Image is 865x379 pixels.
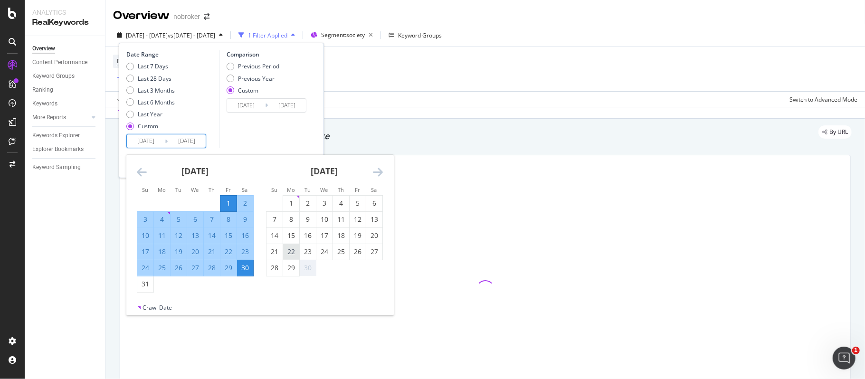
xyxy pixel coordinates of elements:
div: 7 [204,215,220,224]
div: Previous Period [227,62,279,70]
div: 21 [266,247,283,256]
div: 20 [366,231,382,240]
td: Choose Thursday, September 25, 2025 as your check-in date. It’s available. [333,244,350,260]
div: 5 [350,199,366,208]
div: 8 [220,215,237,224]
td: Selected. Thursday, August 7, 2025 [204,211,220,227]
small: Sa [242,186,248,193]
td: Selected. Wednesday, August 6, 2025 [187,211,204,227]
div: Ranking [32,85,53,95]
td: Choose Thursday, September 4, 2025 as your check-in date. It’s available. [333,195,350,211]
td: Choose Friday, September 12, 2025 as your check-in date. It’s available. [350,211,366,227]
div: Custom [238,86,258,95]
div: Keywords [32,99,57,109]
td: Selected. Friday, August 8, 2025 [220,211,237,227]
td: Selected. Saturday, August 9, 2025 [237,211,254,227]
td: Selected. Wednesday, August 20, 2025 [187,244,204,260]
div: 4 [333,199,349,208]
td: Choose Sunday, September 7, 2025 as your check-in date. It’s available. [266,211,283,227]
button: 1 Filter Applied [235,28,299,43]
td: Selected. Thursday, August 21, 2025 [204,244,220,260]
div: nobroker [173,12,200,21]
td: Choose Saturday, September 20, 2025 as your check-in date. It’s available. [366,227,383,244]
div: 31 [137,279,153,289]
td: Selected. Tuesday, August 26, 2025 [171,260,187,276]
div: 1 Filter Applied [248,31,287,39]
div: 15 [220,231,237,240]
small: Th [209,186,215,193]
div: 22 [283,247,299,256]
div: Last Year [138,110,162,118]
small: Mo [158,186,166,193]
div: Last 3 Months [126,86,175,95]
td: Choose Sunday, August 31, 2025 as your check-in date. It’s available. [137,276,154,292]
iframe: Intercom live chat [833,347,855,370]
div: 30 [300,263,316,273]
div: Last 28 Days [126,75,175,83]
div: 17 [316,231,333,240]
a: Keywords Explorer [32,131,98,141]
div: Keywords Explorer [32,131,80,141]
td: Choose Friday, September 19, 2025 as your check-in date. It’s available. [350,227,366,244]
td: Selected. Tuesday, August 5, 2025 [171,211,187,227]
td: Choose Saturday, September 27, 2025 as your check-in date. It’s available. [366,244,383,260]
td: Selected. Saturday, August 2, 2025 [237,195,254,211]
button: Segment:society [307,28,377,43]
div: 12 [171,231,187,240]
div: Previous Period [238,62,279,70]
div: Calendar [126,155,393,303]
small: Fr [355,186,360,193]
div: 29 [220,263,237,273]
div: Date Range [126,50,217,58]
td: Choose Wednesday, September 10, 2025 as your check-in date. It’s available. [316,211,333,227]
td: Choose Monday, September 1, 2025 as your check-in date. It’s available. [283,195,300,211]
div: 21 [204,247,220,256]
td: Selected. Monday, August 11, 2025 [154,227,171,244]
div: 16 [300,231,316,240]
td: Selected. Wednesday, August 13, 2025 [187,227,204,244]
input: Start Date [127,134,165,148]
div: Last 7 Days [126,62,175,70]
div: Custom [227,86,279,95]
div: 23 [300,247,316,256]
div: Overview [32,44,55,54]
td: Choose Wednesday, September 24, 2025 as your check-in date. It’s available. [316,244,333,260]
div: 9 [300,215,316,224]
td: Selected. Sunday, August 10, 2025 [137,227,154,244]
div: 10 [137,231,153,240]
div: 17 [137,247,153,256]
td: Selected. Tuesday, August 19, 2025 [171,244,187,260]
div: 26 [171,263,187,273]
small: Su [142,186,148,193]
div: 6 [366,199,382,208]
div: legacy label [818,125,852,139]
td: Selected. Sunday, August 24, 2025 [137,260,154,276]
td: Selected. Friday, August 15, 2025 [220,227,237,244]
strong: [DATE] [311,165,338,177]
div: 2 [300,199,316,208]
td: Choose Tuesday, September 9, 2025 as your check-in date. It’s available. [300,211,316,227]
div: 30 [237,263,253,273]
small: Tu [304,186,311,193]
td: Selected. Sunday, August 3, 2025 [137,211,154,227]
a: Explorer Bookmarks [32,144,98,154]
div: 18 [333,231,349,240]
div: 19 [171,247,187,256]
td: Choose Monday, September 22, 2025 as your check-in date. It’s available. [283,244,300,260]
td: Not available. Tuesday, September 30, 2025 [300,260,316,276]
div: Keyword Sampling [32,162,81,172]
span: vs [DATE] - [DATE] [168,31,215,39]
div: 26 [350,247,366,256]
input: Start Date [227,99,265,112]
small: Sa [371,186,377,193]
button: Add Filter [113,72,151,84]
td: Selected. Monday, August 4, 2025 [154,211,171,227]
td: Choose Tuesday, September 23, 2025 as your check-in date. It’s available. [300,244,316,260]
div: 24 [316,247,333,256]
small: Tu [175,186,181,193]
td: Choose Monday, September 8, 2025 as your check-in date. It’s available. [283,211,300,227]
div: 29 [283,263,299,273]
span: Segment: society [321,31,365,39]
small: Su [271,186,277,193]
div: 11 [333,215,349,224]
